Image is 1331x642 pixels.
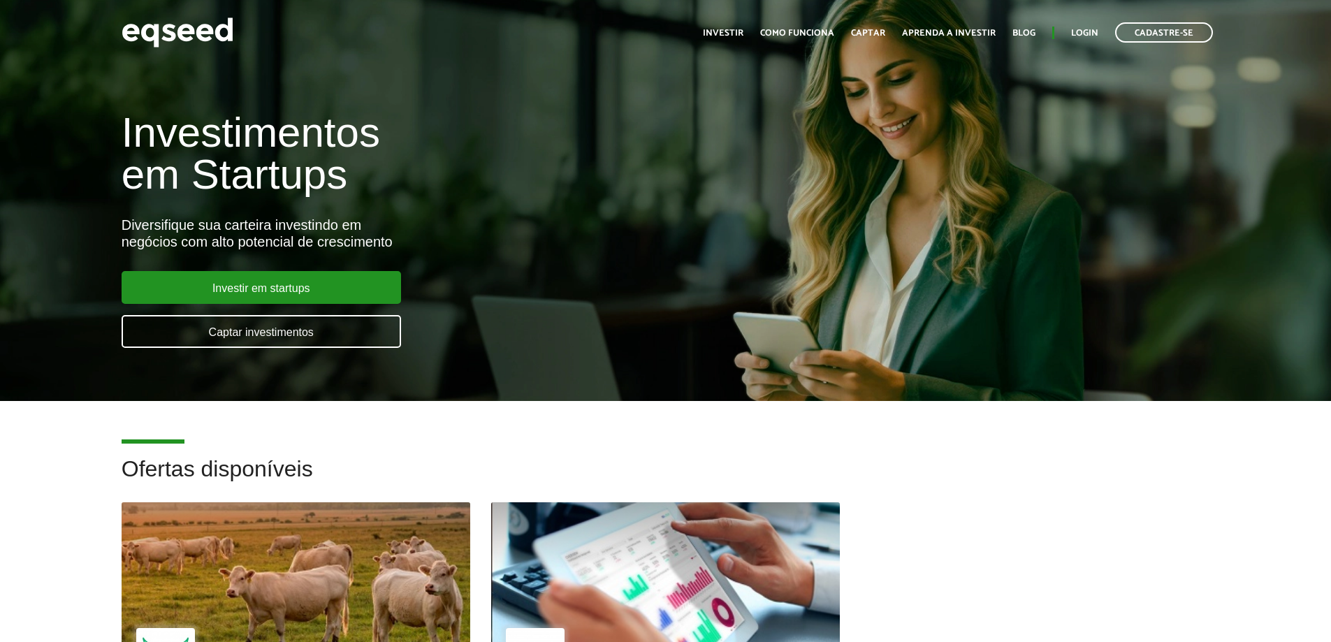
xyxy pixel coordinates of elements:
[902,29,996,38] a: Aprenda a investir
[122,217,766,250] div: Diversifique sua carteira investindo em negócios com alto potencial de crescimento
[122,315,401,348] a: Captar investimentos
[1012,29,1035,38] a: Blog
[760,29,834,38] a: Como funciona
[1115,22,1213,43] a: Cadastre-se
[122,14,233,51] img: EqSeed
[1071,29,1098,38] a: Login
[851,29,885,38] a: Captar
[122,457,1210,502] h2: Ofertas disponíveis
[703,29,743,38] a: Investir
[122,271,401,304] a: Investir em startups
[122,112,766,196] h1: Investimentos em Startups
